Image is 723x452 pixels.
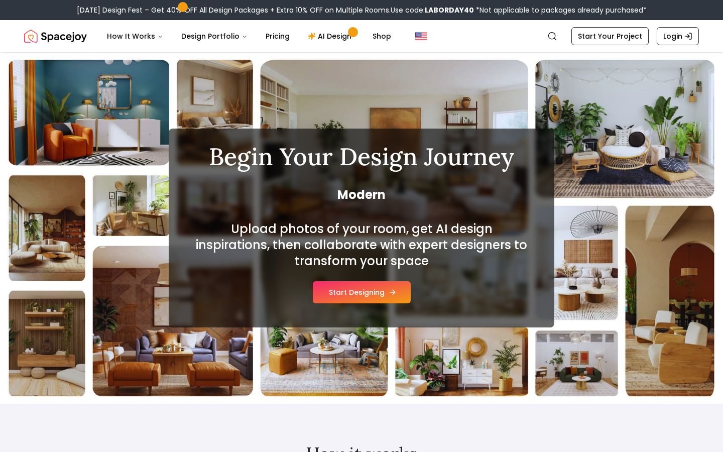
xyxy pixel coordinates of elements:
[415,30,427,42] img: United States
[193,187,530,203] span: Modern
[99,26,171,46] button: How It Works
[300,26,363,46] a: AI Design
[77,5,647,15] div: [DATE] Design Fest – Get 40% OFF All Design Packages + Extra 10% OFF on Multiple Rooms.
[571,27,649,45] a: Start Your Project
[474,5,647,15] span: *Not applicable to packages already purchased*
[24,26,87,46] a: Spacejoy
[425,5,474,15] b: LABORDAY40
[24,20,699,52] nav: Global
[24,26,87,46] img: Spacejoy Logo
[258,26,298,46] a: Pricing
[193,145,530,169] h1: Begin Your Design Journey
[365,26,399,46] a: Shop
[391,5,474,15] span: Use code:
[193,221,530,269] h2: Upload photos of your room, get AI design inspirations, then collaborate with expert designers to...
[313,281,411,303] button: Start Designing
[657,27,699,45] a: Login
[99,26,399,46] nav: Main
[173,26,256,46] button: Design Portfolio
